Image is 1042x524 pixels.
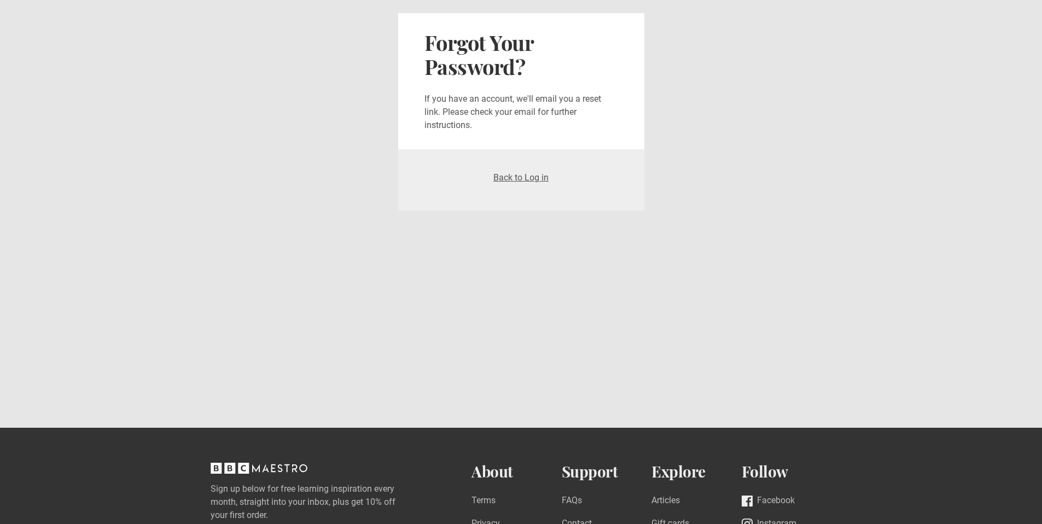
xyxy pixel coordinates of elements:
a: BBC Maestro, back to top [211,467,307,477]
a: FAQs [562,494,582,509]
a: Back to Log in [493,172,549,183]
p: If you have an account, we'll email you a reset link. Please check your email for further instruc... [424,92,618,132]
h2: Support [562,463,652,481]
a: Facebook [742,494,795,509]
a: Terms [471,494,496,509]
a: Articles [651,494,680,509]
svg: BBC Maestro, back to top [211,463,307,474]
h2: Forgot Your Password? [424,31,618,79]
label: Sign up below for free learning inspiration every month, straight into your inbox, plus get 10% o... [211,482,428,522]
h2: About [471,463,562,481]
h2: Explore [651,463,742,481]
h2: Follow [742,463,832,481]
